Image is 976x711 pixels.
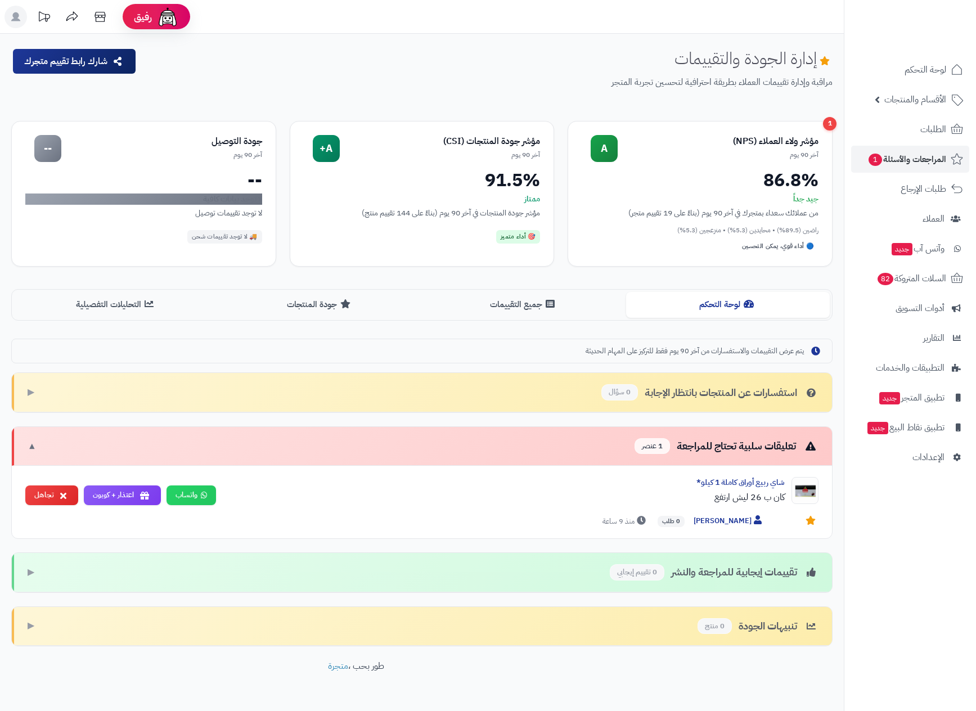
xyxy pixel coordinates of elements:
span: طلبات الإرجاع [901,181,946,197]
a: وآتس آبجديد [851,235,969,262]
span: تطبيق المتجر [878,390,944,406]
span: التطبيقات والخدمات [876,360,944,376]
span: التقارير [923,330,944,346]
div: آخر 90 يوم [340,150,541,160]
a: أدوات التسويق [851,295,969,322]
div: شاي ربيع أوراق كاملة 1 كيلو* [225,477,785,488]
span: العملاء [923,211,944,227]
span: الإعدادات [912,449,944,465]
a: طلبات الإرجاع [851,175,969,202]
img: Product [791,477,818,504]
div: 1 [823,117,836,130]
div: 🎯 أداء متميز [496,230,540,244]
a: تطبيق نقاط البيعجديد [851,414,969,441]
span: وآتس آب [890,241,944,256]
span: 82 [878,273,893,285]
span: المراجعات والأسئلة [867,151,946,167]
div: جيد جداً [582,193,818,205]
a: واتساب [167,485,216,505]
div: 🔵 أداء قوي، يمكن التحسين [737,240,818,253]
button: شارك رابط تقييم متجرك [13,49,136,74]
span: تطبيق نقاط البيع [866,420,944,435]
div: 91.5% [304,171,541,189]
span: 1 عنصر [635,438,670,454]
div: جودة التوصيل [61,135,262,148]
div: لا توجد تقييمات توصيل [25,207,262,219]
span: لوحة التحكم [905,62,946,78]
span: جديد [879,392,900,404]
div: استفسارات عن المنتجات بانتظار الإجابة [601,384,818,400]
div: تعليقات سلبية تحتاج للمراجعة [635,438,818,454]
img: ai-face.png [156,6,179,28]
div: من عملائك سعداء بمتجرك في آخر 90 يوم (بناءً على 19 تقييم متجر) [582,207,818,219]
button: اعتذار + كوبون [84,485,161,505]
span: 1 [869,154,882,166]
a: السلات المتروكة82 [851,265,969,292]
div: آخر 90 يوم [618,150,818,160]
button: تجاهل [25,485,78,505]
span: ▶ [28,566,34,579]
span: 0 تقييم إيجابي [610,564,664,580]
span: أدوات التسويق [896,300,944,316]
a: التقارير [851,325,969,352]
button: جميع التقييمات [422,292,626,317]
span: يتم عرض التقييمات والاستفسارات من آخر 90 يوم فقط للتركيز على المهام الحديثة [586,346,804,357]
span: رفيق [134,10,152,24]
span: منذ 9 ساعة [602,516,649,527]
span: 0 سؤال [601,384,638,400]
div: مؤشر جودة المنتجات (CSI) [340,135,541,148]
div: -- [34,135,61,162]
span: 0 طلب [658,516,685,527]
a: المراجعات والأسئلة1 [851,146,969,173]
div: 🚚 لا توجد تقييمات شحن [187,230,262,244]
a: الطلبات [851,116,969,143]
div: كان ب 26 ليش ارتفع [225,490,785,504]
div: -- [25,171,262,189]
a: العملاء [851,205,969,232]
div: 86.8% [582,171,818,189]
div: راضين (89.5%) • محايدين (5.3%) • منزعجين (5.3%) [582,226,818,235]
span: السلات المتروكة [876,271,946,286]
div: A [591,135,618,162]
div: تقييمات إيجابية للمراجعة والنشر [610,564,818,580]
div: تنبيهات الجودة [698,618,818,634]
span: ▶ [28,619,34,632]
span: الأقسام والمنتجات [884,92,946,107]
span: ▼ [28,440,37,453]
div: لا توجد بيانات كافية [25,193,262,205]
span: 0 منتج [698,618,732,634]
a: متجرة [328,659,348,673]
button: لوحة التحكم [626,292,830,317]
a: الإعدادات [851,444,969,471]
a: لوحة التحكم [851,56,969,83]
button: التحليلات التفصيلية [14,292,218,317]
div: مؤشر ولاء العملاء (NPS) [618,135,818,148]
div: ممتاز [304,193,541,205]
a: تطبيق المتجرجديد [851,384,969,411]
span: الطلبات [920,121,946,137]
a: تحديثات المنصة [30,6,58,31]
div: مؤشر جودة المنتجات في آخر 90 يوم (بناءً على 144 تقييم منتج) [304,207,541,219]
span: جديد [892,243,912,255]
h1: إدارة الجودة والتقييمات [674,49,833,67]
button: جودة المنتجات [218,292,422,317]
div: A+ [313,135,340,162]
div: آخر 90 يوم [61,150,262,160]
span: [PERSON_NAME] [694,515,764,527]
span: ▶ [28,386,34,399]
p: مراقبة وإدارة تقييمات العملاء بطريقة احترافية لتحسين تجربة المتجر [146,76,833,89]
span: جديد [867,422,888,434]
a: التطبيقات والخدمات [851,354,969,381]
